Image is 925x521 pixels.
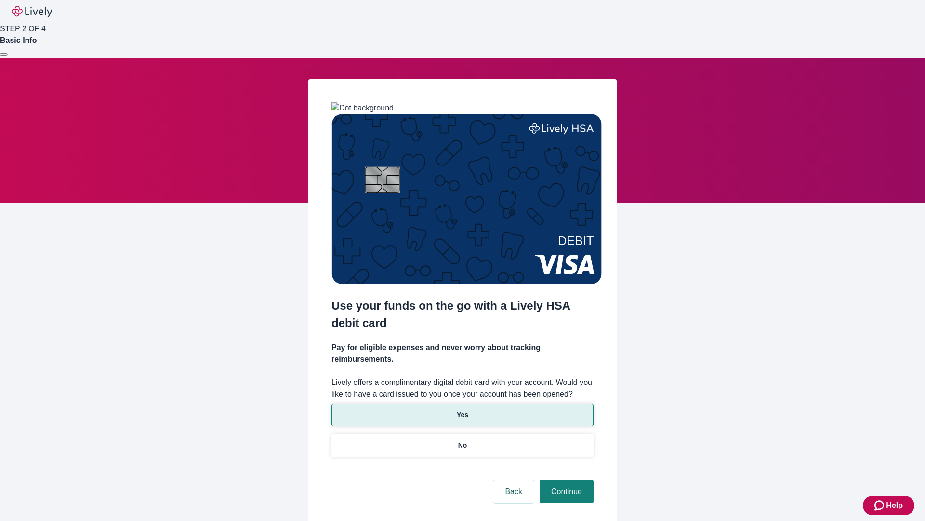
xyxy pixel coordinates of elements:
[458,440,467,451] p: No
[886,500,903,511] span: Help
[457,410,468,420] p: Yes
[540,480,594,503] button: Continue
[331,102,394,114] img: Dot background
[331,297,594,332] h2: Use your funds on the go with a Lively HSA debit card
[863,496,914,515] button: Zendesk support iconHelp
[331,404,594,426] button: Yes
[331,114,602,284] img: Debit card
[874,500,886,511] svg: Zendesk support icon
[331,342,594,365] h4: Pay for eligible expenses and never worry about tracking reimbursements.
[331,377,594,400] label: Lively offers a complimentary digital debit card with your account. Would you like to have a card...
[12,6,52,17] img: Lively
[493,480,534,503] button: Back
[331,434,594,457] button: No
